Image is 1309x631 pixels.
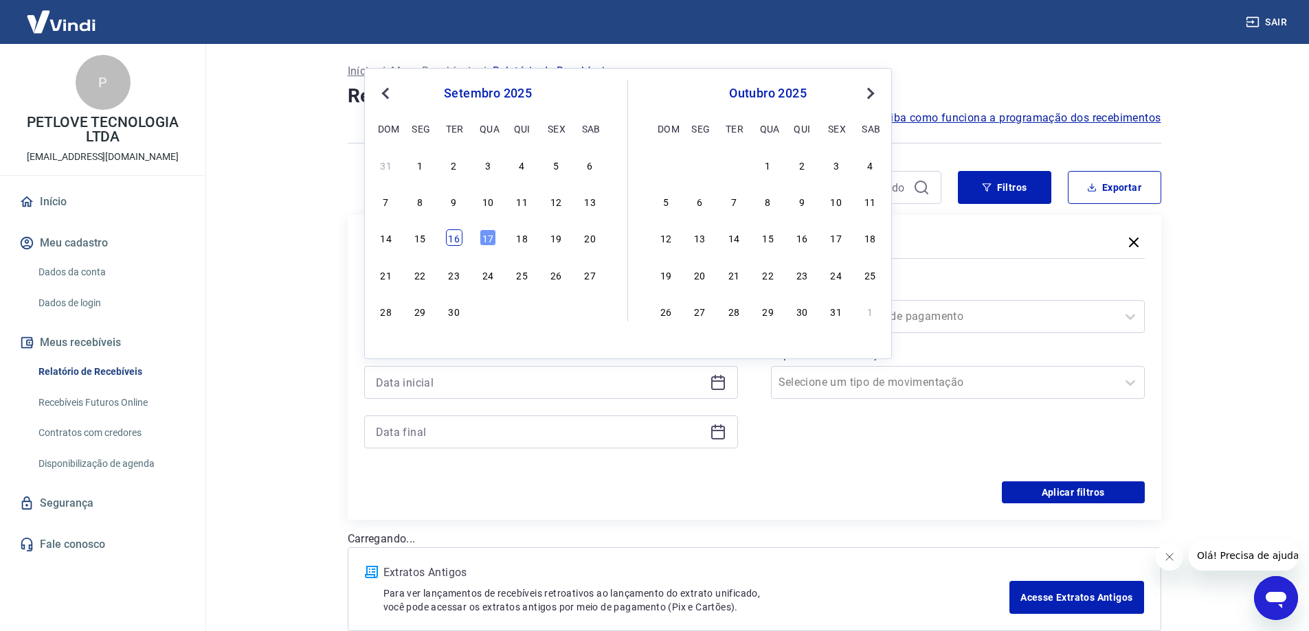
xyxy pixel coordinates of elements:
[760,120,776,137] div: qua
[378,266,394,283] div: Choose domingo, 21 de setembro de 2025
[11,115,194,144] p: PETLOVE TECNOLOGIA LTDA
[16,1,106,43] img: Vindi
[378,303,394,319] div: Choose domingo, 28 de setembro de 2025
[514,229,530,246] div: Choose quinta-feira, 18 de setembro de 2025
[514,193,530,209] div: Choose quinta-feira, 11 de setembro de 2025
[446,157,462,173] div: Choose terça-feira, 2 de setembro de 2025
[493,63,611,80] p: Relatório de Recebíveis
[691,193,708,209] div: Choose segunda-feira, 6 de outubro de 2025
[480,120,496,137] div: qua
[726,157,742,173] div: Choose terça-feira, 30 de setembro de 2025
[446,120,462,137] div: ter
[480,229,496,246] div: Choose quarta-feira, 17 de setembro de 2025
[391,63,476,80] a: Meus Recebíveis
[828,303,844,319] div: Choose sexta-feira, 31 de outubro de 2025
[658,266,674,283] div: Choose domingo, 19 de outubro de 2025
[726,120,742,137] div: ter
[582,193,598,209] div: Choose sábado, 13 de setembro de 2025
[862,157,878,173] div: Choose sábado, 4 de outubro de 2025
[774,281,1142,297] label: Forma de Pagamento
[480,303,496,319] div: Choose quarta-feira, 1 de outubro de 2025
[1156,543,1183,571] iframe: Fechar mensagem
[548,303,564,319] div: Choose sexta-feira, 3 de outubro de 2025
[348,63,375,80] a: Início
[480,266,496,283] div: Choose quarta-feira, 24 de setembro de 2025
[33,450,189,478] a: Disponibilização de agenda
[548,229,564,246] div: Choose sexta-feira, 19 de setembro de 2025
[794,120,810,137] div: qui
[958,171,1051,204] button: Filtros
[774,347,1142,363] label: Tipo de Movimentação
[582,229,598,246] div: Choose sábado, 20 de setembro de 2025
[1002,481,1145,503] button: Aplicar filtros
[383,564,1010,581] p: Extratos Antigos
[760,266,776,283] div: Choose quarta-feira, 22 de outubro de 2025
[377,85,394,102] button: Previous Month
[582,266,598,283] div: Choose sábado, 27 de setembro de 2025
[548,266,564,283] div: Choose sexta-feira, 26 de setembro de 2025
[862,193,878,209] div: Choose sábado, 11 de outubro de 2025
[656,154,880,321] div: month 2025-10
[376,154,600,321] div: month 2025-09
[412,157,428,173] div: Choose segunda-feira, 1 de setembro de 2025
[446,266,462,283] div: Choose terça-feira, 23 de setembro de 2025
[828,193,844,209] div: Choose sexta-feira, 10 de outubro de 2025
[446,303,462,319] div: Choose terça-feira, 30 de setembro de 2025
[33,358,189,386] a: Relatório de Recebíveis
[8,10,115,21] span: Olá! Precisa de ajuda?
[348,82,1161,110] h4: Relatório de Recebíveis
[365,566,378,578] img: ícone
[658,157,674,173] div: Choose domingo, 28 de setembro de 2025
[33,389,189,417] a: Recebíveis Futuros Online
[658,303,674,319] div: Choose domingo, 26 de outubro de 2025
[794,193,810,209] div: Choose quinta-feira, 9 de outubro de 2025
[33,258,189,286] a: Dados da conta
[376,372,704,393] input: Data inicial
[656,85,880,102] div: outubro 2025
[828,266,844,283] div: Choose sexta-feira, 24 de outubro de 2025
[582,120,598,137] div: sab
[27,150,179,164] p: [EMAIL_ADDRESS][DOMAIN_NAME]
[828,229,844,246] div: Choose sexta-feira, 17 de outubro de 2025
[828,120,844,137] div: sex
[1243,10,1293,35] button: Sair
[548,193,564,209] div: Choose sexta-feira, 12 de setembro de 2025
[412,120,428,137] div: seg
[514,303,530,319] div: Choose quinta-feira, 2 de outubro de 2025
[33,419,189,447] a: Contratos com credores
[16,488,189,518] a: Segurança
[412,229,428,246] div: Choose segunda-feira, 15 de setembro de 2025
[480,157,496,173] div: Choose quarta-feira, 3 de setembro de 2025
[760,193,776,209] div: Choose quarta-feira, 8 de outubro de 2025
[794,266,810,283] div: Choose quinta-feira, 23 de outubro de 2025
[862,120,878,137] div: sab
[691,229,708,246] div: Choose segunda-feira, 13 de outubro de 2025
[412,303,428,319] div: Choose segunda-feira, 29 de setembro de 2025
[76,55,131,110] div: P
[691,157,708,173] div: Choose segunda-feira, 29 de setembro de 2025
[16,529,189,560] a: Fale conosco
[446,193,462,209] div: Choose terça-feira, 9 de setembro de 2025
[794,229,810,246] div: Choose quinta-feira, 16 de outubro de 2025
[378,157,394,173] div: Choose domingo, 31 de agosto de 2025
[658,193,674,209] div: Choose domingo, 5 de outubro de 2025
[412,193,428,209] div: Choose segunda-feira, 8 de setembro de 2025
[658,120,674,137] div: dom
[862,85,879,102] button: Next Month
[582,157,598,173] div: Choose sábado, 6 de setembro de 2025
[726,303,742,319] div: Choose terça-feira, 28 de outubro de 2025
[383,586,1010,614] p: Para ver lançamentos de recebíveis retroativos ao lançamento do extrato unificado, você pode aces...
[33,289,189,317] a: Dados de login
[480,193,496,209] div: Choose quarta-feira, 10 de setembro de 2025
[658,229,674,246] div: Choose domingo, 12 de outubro de 2025
[412,266,428,283] div: Choose segunda-feira, 22 de setembro de 2025
[348,531,1161,547] p: Carregando...
[514,157,530,173] div: Choose quinta-feira, 4 de setembro de 2025
[376,85,600,102] div: setembro 2025
[760,229,776,246] div: Choose quarta-feira, 15 de outubro de 2025
[862,266,878,283] div: Choose sábado, 25 de outubro de 2025
[794,303,810,319] div: Choose quinta-feira, 30 de outubro de 2025
[1254,576,1298,620] iframe: Botão para abrir a janela de mensagens
[691,266,708,283] div: Choose segunda-feira, 20 de outubro de 2025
